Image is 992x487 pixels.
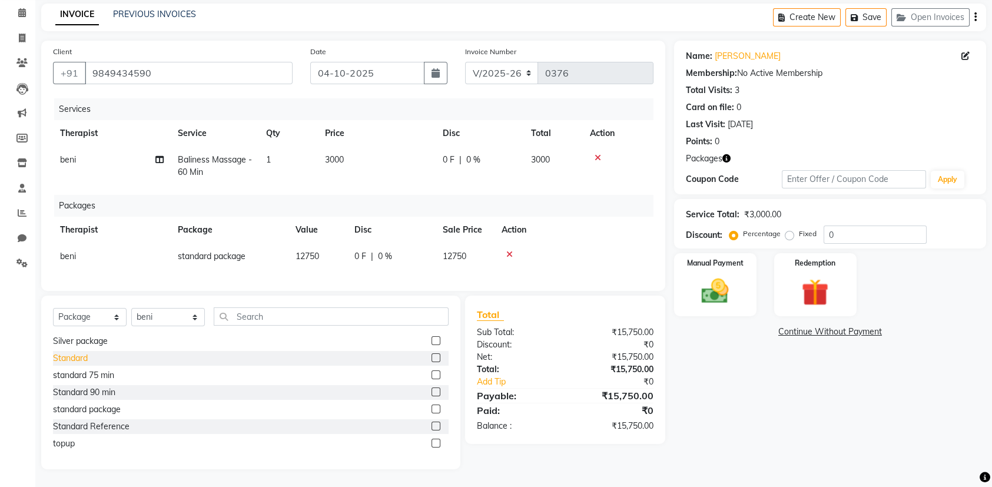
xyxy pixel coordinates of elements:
[53,369,114,382] div: standard 75 min
[325,154,344,165] span: 3000
[676,326,984,338] a: Continue Without Payment
[171,120,259,147] th: Service
[565,351,662,363] div: ₹15,750.00
[214,307,449,326] input: Search
[782,170,926,188] input: Enter Offer / Coupon Code
[686,229,722,241] div: Discount:
[60,154,76,165] span: beni
[178,251,245,261] span: standard package
[565,403,662,418] div: ₹0
[715,50,781,62] a: [PERSON_NAME]
[686,208,739,221] div: Service Total:
[371,250,373,263] span: |
[53,352,88,365] div: Standard
[581,376,662,388] div: ₹0
[178,154,252,177] span: Baliness Massage - 60 Min
[744,208,781,221] div: ₹3,000.00
[318,120,436,147] th: Price
[113,9,196,19] a: PREVIOUS INVOICES
[524,120,583,147] th: Total
[468,389,565,403] div: Payable:
[296,251,319,261] span: 12750
[53,403,121,416] div: standard package
[378,250,392,263] span: 0 %
[310,47,326,57] label: Date
[795,258,835,269] label: Redemption
[347,217,436,243] th: Disc
[53,386,115,399] div: Standard 90 min
[565,389,662,403] div: ₹15,750.00
[443,154,454,166] span: 0 F
[736,101,741,114] div: 0
[891,8,970,26] button: Open Invoices
[468,351,565,363] div: Net:
[53,62,86,84] button: +91
[565,326,662,339] div: ₹15,750.00
[468,326,565,339] div: Sub Total:
[531,154,550,165] span: 3000
[693,276,737,307] img: _cash.svg
[735,84,739,97] div: 3
[686,135,712,148] div: Points:
[477,309,504,321] span: Total
[468,403,565,418] div: Paid:
[468,363,565,376] div: Total:
[687,258,744,269] label: Manual Payment
[259,120,318,147] th: Qty
[55,4,99,25] a: INVOICE
[466,154,480,166] span: 0 %
[459,154,462,166] span: |
[436,120,524,147] th: Disc
[799,228,817,239] label: Fixed
[686,67,974,79] div: No Active Membership
[53,438,75,450] div: topup
[565,420,662,432] div: ₹15,750.00
[686,118,725,131] div: Last Visit:
[354,250,366,263] span: 0 F
[728,118,753,131] div: [DATE]
[465,47,516,57] label: Invoice Number
[686,50,712,62] div: Name:
[468,376,582,388] a: Add Tip
[85,62,293,84] input: Search by Name/Mobile/Email/Code
[565,339,662,351] div: ₹0
[743,228,781,239] label: Percentage
[54,195,662,217] div: Packages
[53,47,72,57] label: Client
[54,98,662,120] div: Services
[468,339,565,351] div: Discount:
[686,101,734,114] div: Card on file:
[793,276,837,309] img: _gift.svg
[53,335,108,347] div: Silver package
[53,420,130,433] div: Standard Reference
[686,153,722,165] span: Packages
[53,120,171,147] th: Therapist
[443,251,466,261] span: 12750
[686,67,737,79] div: Membership:
[266,154,271,165] span: 1
[288,217,347,243] th: Value
[468,420,565,432] div: Balance :
[60,251,76,261] span: beni
[686,84,732,97] div: Total Visits:
[53,217,171,243] th: Therapist
[773,8,841,26] button: Create New
[583,120,653,147] th: Action
[171,217,288,243] th: Package
[931,171,964,188] button: Apply
[686,173,782,185] div: Coupon Code
[565,363,662,376] div: ₹15,750.00
[715,135,719,148] div: 0
[845,8,887,26] button: Save
[436,217,495,243] th: Sale Price
[495,217,653,243] th: Action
